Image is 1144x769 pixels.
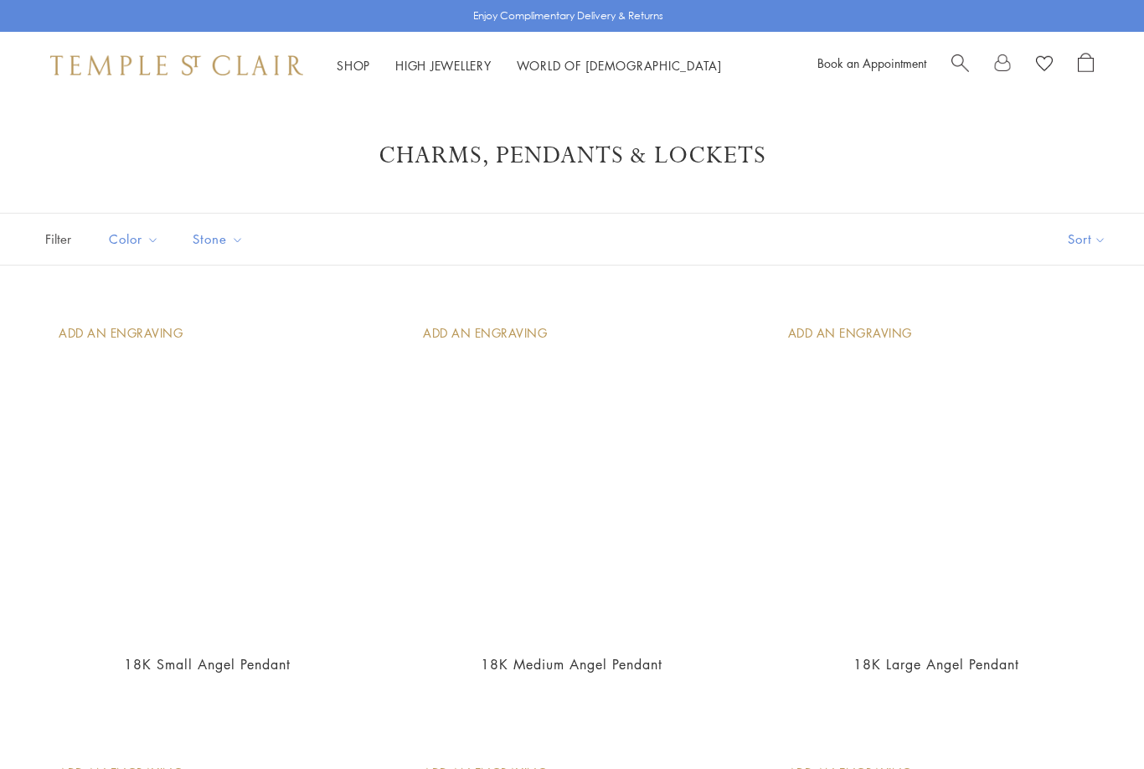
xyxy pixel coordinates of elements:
[67,141,1077,171] h1: Charms, Pendants & Lockets
[59,324,183,343] div: Add An Engraving
[96,220,172,258] button: Color
[337,55,722,76] nav: Main navigation
[395,57,492,74] a: High JewelleryHigh Jewellery
[473,8,663,24] p: Enjoy Complimentary Delivery & Returns
[771,307,1102,638] a: AP10-BEZGRN
[788,324,912,343] div: Add An Engraving
[1030,214,1144,265] button: Show sort by
[423,324,547,343] div: Add An Engraving
[180,220,256,258] button: Stone
[481,655,662,674] a: 18K Medium Angel Pendant
[100,229,172,250] span: Color
[853,655,1019,674] a: 18K Large Angel Pendant
[951,53,969,78] a: Search
[817,54,926,71] a: Book an Appointment
[337,57,370,74] a: ShopShop
[184,229,256,250] span: Stone
[42,307,373,638] a: AP10-BEZGRN
[517,57,722,74] a: World of [DEMOGRAPHIC_DATA]World of [DEMOGRAPHIC_DATA]
[1078,53,1094,78] a: Open Shopping Bag
[1036,53,1053,78] a: View Wishlist
[406,307,737,638] a: AP10-BEZGRN
[124,655,291,674] a: 18K Small Angel Pendant
[50,55,303,75] img: Temple St. Clair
